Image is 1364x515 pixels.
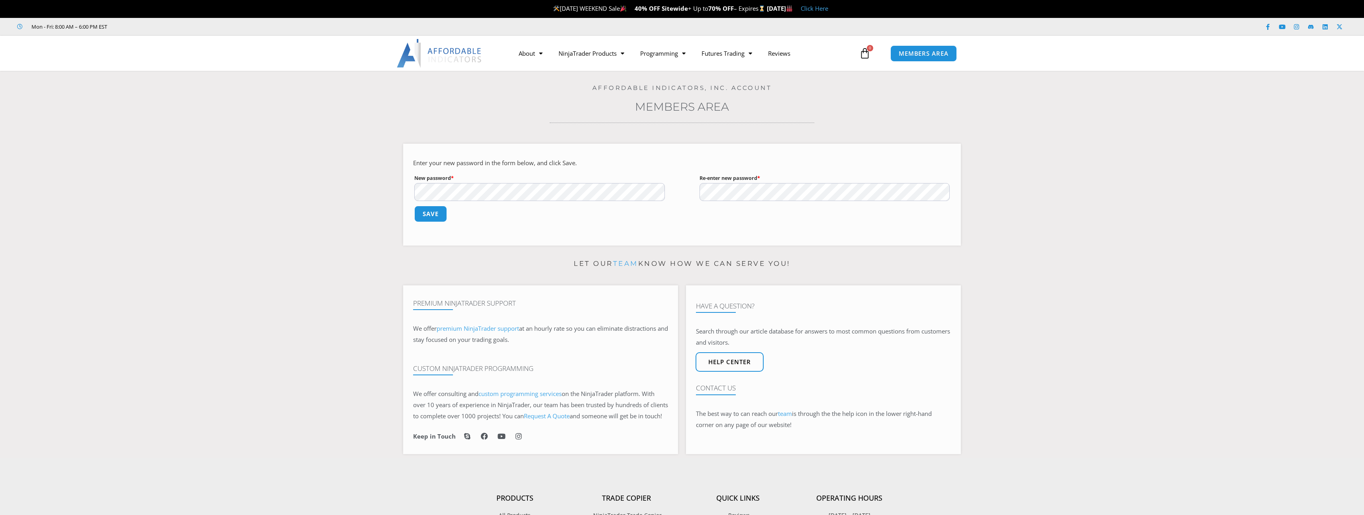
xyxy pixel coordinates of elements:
h4: Operating Hours [794,494,905,503]
a: custom programming services [478,390,562,398]
a: premium NinjaTrader support [437,324,519,332]
iframe: Customer reviews powered by Trustpilot [118,23,238,31]
span: 0 [867,45,873,51]
a: Reviews [760,44,798,62]
img: ⌛ [759,6,765,12]
span: We offer [413,324,437,332]
a: team [613,259,638,267]
strong: 40% OFF Sitewide [635,4,688,12]
img: 🛠️ [553,6,559,12]
a: Help center [696,352,764,372]
label: New password [414,173,665,183]
h4: Custom NinjaTrader Programming [413,365,668,373]
h4: Quick Links [682,494,794,503]
h4: Products [459,494,570,503]
h4: Premium NinjaTrader Support [413,299,668,307]
a: Programming [632,44,694,62]
a: 0 [847,42,882,65]
button: Save [414,206,447,222]
p: Let our know how we can serve you! [403,257,961,270]
span: Help center [708,359,751,365]
a: team [778,410,792,417]
img: 🎉 [620,6,626,12]
a: About [511,44,551,62]
a: MEMBERS AREA [890,45,957,62]
strong: 70% OFF [708,4,734,12]
p: Enter your new password in the form below, and click Save. [413,158,951,169]
a: Affordable Indicators, Inc. Account [592,84,772,92]
strong: [DATE] [767,4,793,12]
label: Re-enter new password [700,173,950,183]
span: at an hourly rate so you can eliminate distractions and stay focused on your trading goals. [413,324,668,343]
span: on the NinjaTrader platform. With over 10 years of experience in NinjaTrader, our team has been t... [413,390,668,420]
a: NinjaTrader Products [551,44,632,62]
nav: Menu [511,44,857,62]
span: Mon - Fri: 8:00 AM – 6:00 PM EST [29,22,107,31]
a: Request A Quote [524,412,570,420]
p: The best way to can reach our is through the the help icon in the lower right-hand corner on any ... [696,408,951,431]
h6: Keep in Touch [413,433,456,440]
a: Members Area [635,100,729,113]
p: Search through our article database for answers to most common questions from customers and visit... [696,326,951,348]
a: Futures Trading [694,44,760,62]
h4: Contact Us [696,384,951,392]
span: We offer consulting and [413,390,562,398]
img: 🏭 [786,6,792,12]
span: [DATE] WEEKEND Sale + Up to – Expires [553,4,767,12]
h4: Trade Copier [570,494,682,503]
h4: Have A Question? [696,302,951,310]
a: Click Here [801,4,828,12]
span: MEMBERS AREA [899,51,949,57]
img: LogoAI | Affordable Indicators – NinjaTrader [397,39,482,68]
